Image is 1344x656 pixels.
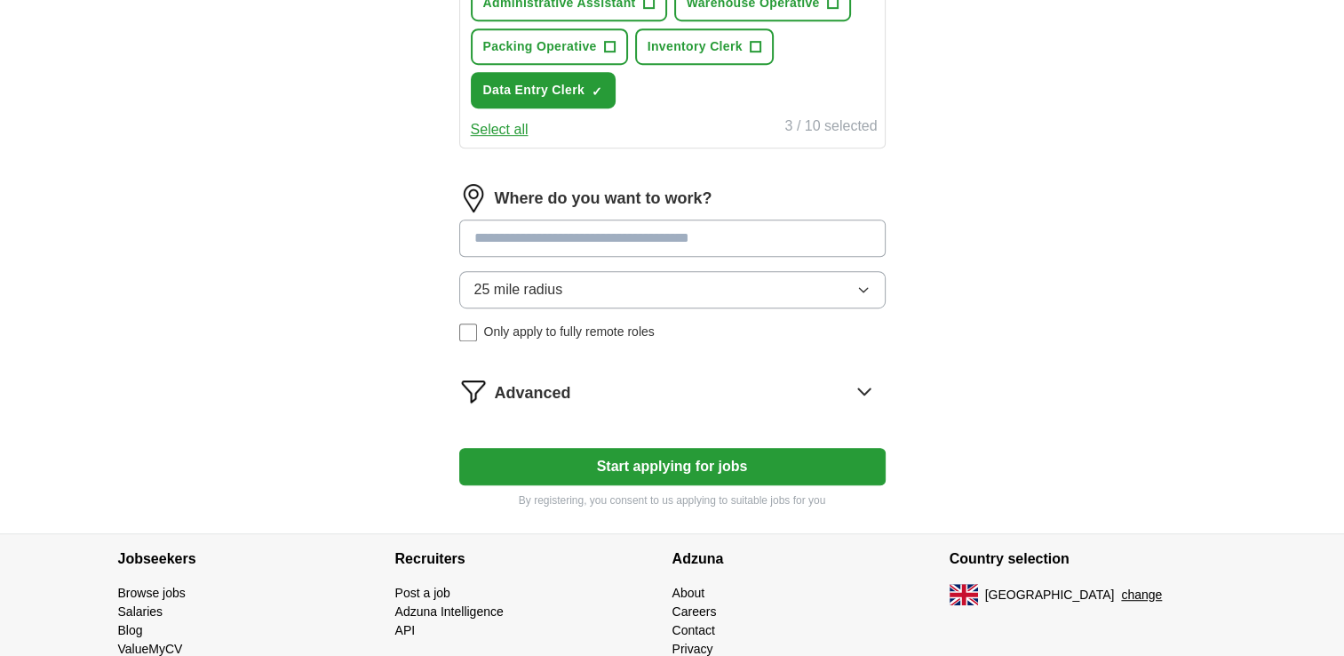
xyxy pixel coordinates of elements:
[459,184,488,212] img: location.png
[484,323,655,341] span: Only apply to fully remote roles
[672,623,715,637] a: Contact
[784,116,877,140] div: 3 / 10 selected
[395,604,504,619] a: Adzuna Intelligence
[395,586,450,600] a: Post a job
[495,187,712,211] label: Where do you want to work?
[950,534,1227,584] h4: Country selection
[483,37,597,56] span: Packing Operative
[118,642,183,656] a: ValueMyCV
[672,604,717,619] a: Careers
[118,604,163,619] a: Salaries
[648,37,743,56] span: Inventory Clerk
[395,623,416,637] a: API
[950,584,978,605] img: UK flag
[592,84,602,99] span: ✓
[483,81,585,100] span: Data Entry Clerk
[495,381,571,405] span: Advanced
[459,377,488,405] img: filter
[471,72,616,108] button: Data Entry Clerk✓
[672,586,705,600] a: About
[459,448,886,485] button: Start applying for jobs
[672,642,713,656] a: Privacy
[459,492,886,508] p: By registering, you consent to us applying to suitable jobs for you
[985,586,1115,604] span: [GEOGRAPHIC_DATA]
[459,271,886,308] button: 25 mile radius
[471,119,529,140] button: Select all
[118,586,186,600] a: Browse jobs
[471,28,628,65] button: Packing Operative
[1121,586,1162,604] button: change
[635,28,774,65] button: Inventory Clerk
[459,324,477,341] input: Only apply to fully remote roles
[474,279,563,300] span: 25 mile radius
[118,623,143,637] a: Blog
